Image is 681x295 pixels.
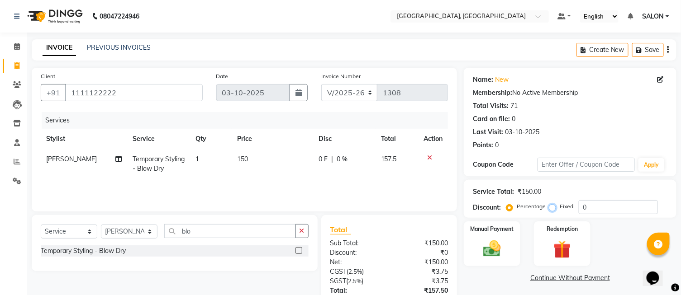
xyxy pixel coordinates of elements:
[313,129,376,149] th: Disc
[638,158,664,172] button: Apply
[330,225,351,234] span: Total
[473,101,509,111] div: Total Visits:
[538,158,635,172] input: Enter Offer / Coupon Code
[495,75,509,84] a: New
[466,273,675,283] a: Continue Without Payment
[389,276,455,286] div: ₹3.75
[41,84,66,101] button: +91
[505,127,539,137] div: 03-10-2025
[632,43,664,57] button: Save
[232,129,313,149] th: Price
[548,239,577,261] img: _gift.svg
[330,277,347,285] span: SGST
[324,239,389,248] div: Sub Total:
[41,72,55,80] label: Client
[349,268,362,275] span: 2.5%
[473,88,512,98] div: Membership:
[473,75,493,84] div: Name:
[216,72,229,80] label: Date
[547,225,578,233] label: Redemption
[321,72,361,80] label: Invoice Number
[324,267,389,276] div: ( )
[473,140,493,150] div: Points:
[471,225,514,233] label: Manual Payment
[473,127,503,137] div: Last Visit:
[41,129,127,149] th: Stylist
[190,129,232,149] th: Qty
[512,114,515,124] div: 0
[46,155,97,163] span: [PERSON_NAME]
[65,84,203,101] input: Search by Name/Mobile/Email/Code
[473,88,667,98] div: No Active Membership
[473,203,501,212] div: Discount:
[642,12,664,21] span: SALON
[330,267,347,276] span: CGST
[517,202,546,211] label: Percentage
[133,155,185,173] span: Temporary Styling - Blow Dry
[389,258,455,267] div: ₹150.00
[164,224,296,238] input: Search or Scan
[495,140,499,150] div: 0
[473,114,510,124] div: Card on file:
[518,187,541,197] div: ₹150.00
[324,258,389,267] div: Net:
[42,112,455,129] div: Services
[381,155,397,163] span: 157.5
[337,155,348,164] span: 0 %
[376,129,418,149] th: Total
[195,155,199,163] span: 1
[473,187,514,197] div: Service Total:
[510,101,518,111] div: 71
[331,155,333,164] span: |
[473,160,538,169] div: Coupon Code
[389,239,455,248] div: ₹150.00
[576,43,629,57] button: Create New
[237,155,248,163] span: 150
[127,129,190,149] th: Service
[41,246,126,256] div: Temporary Styling - Blow Dry
[23,4,85,29] img: logo
[324,276,389,286] div: ( )
[418,129,448,149] th: Action
[643,259,672,286] iframe: chat widget
[324,248,389,258] div: Discount:
[560,202,573,211] label: Fixed
[348,277,362,285] span: 2.5%
[87,43,151,52] a: PREVIOUS INVOICES
[389,267,455,276] div: ₹3.75
[100,4,139,29] b: 08047224946
[389,248,455,258] div: ₹0
[478,239,507,259] img: _cash.svg
[319,155,328,164] span: 0 F
[43,40,76,56] a: INVOICE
